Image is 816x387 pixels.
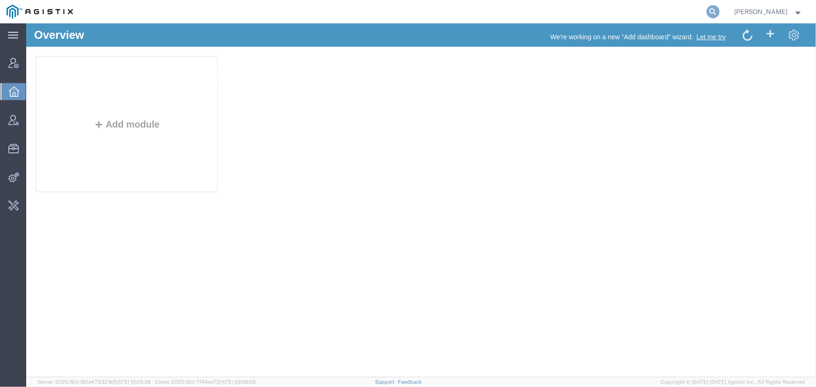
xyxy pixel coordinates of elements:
span: Jenneffer Jahraus [735,7,788,17]
span: Server: 2025.19.0-192a4753216 [37,379,151,385]
span: [DATE] 09:58:55 [217,379,256,385]
span: Client: 2025.19.0-7f44ea7 [155,379,256,385]
button: Add module [65,96,137,106]
button: [PERSON_NAME] [734,6,803,17]
span: [DATE] 10:05:38 [113,379,151,385]
img: logo [7,5,73,19]
a: Support [375,379,398,385]
iframe: FS Legacy Container [26,23,816,377]
a: Feedback [398,379,422,385]
span: Copyright © [DATE]-[DATE] Agistix Inc., All Rights Reserved [661,378,805,386]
